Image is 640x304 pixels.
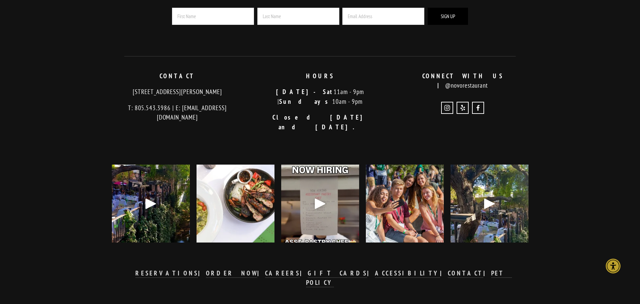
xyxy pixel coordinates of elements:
div: Play [143,196,159,212]
strong: ACCESSIBILITY [375,269,440,277]
a: CAREERS [265,269,300,278]
span: Sign Up [441,13,455,19]
a: Novo Restaurant and Lounge [472,102,484,114]
a: ORDER NOW [206,269,258,278]
strong: | [367,269,375,277]
strong: | [198,269,206,277]
strong: | [483,269,491,277]
strong: [DATE]-Sat [276,88,334,96]
strong: ORDER NOW [206,269,258,277]
div: Play [481,196,498,212]
strong: Closed [DATE] and [DATE]. [272,113,375,131]
strong: RESERVATIONS [135,269,198,277]
strong: CONNECT WITH US | [422,72,511,90]
button: Sign Up [428,8,468,25]
strong: GIFT CARDS [308,269,368,277]
a: Yelp [457,102,469,114]
img: Welcome back, Mustangs! 🐎 WOW Week is here and we&rsquo;re excited to kick off the school year wi... [366,165,444,243]
p: T: 805.543.3986 | E: [EMAIL_ADDRESS][DOMAIN_NAME] [112,103,243,122]
a: ACCESSIBILITY [375,269,440,278]
div: Play [312,196,328,212]
input: Last Name [257,8,339,25]
input: First Name [172,8,254,25]
strong: CONTACT [160,72,195,80]
a: RESERVATIONS [135,269,198,278]
strong: | [300,269,308,277]
strong: HOURS [306,72,334,80]
strong: Sundays [279,97,332,105]
strong: CAREERS [265,269,300,277]
a: CONTACT [448,269,483,278]
div: Accessibility Menu [606,259,621,273]
strong: CONTACT [448,269,483,277]
p: [STREET_ADDRESS][PERSON_NAME] [112,87,243,97]
p: @novorestaurant [397,71,528,90]
img: The countdown to holiday parties has begun! 🎉 Whether you&rsquo;re planning something cozy at Nov... [187,165,284,243]
a: GIFT CARDS [308,269,368,278]
p: 11am - 9pm | 10am - 9pm [254,87,386,106]
strong: | [440,269,448,277]
strong: | [257,269,265,277]
input: Email Address [342,8,424,25]
a: Instagram [441,102,453,114]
